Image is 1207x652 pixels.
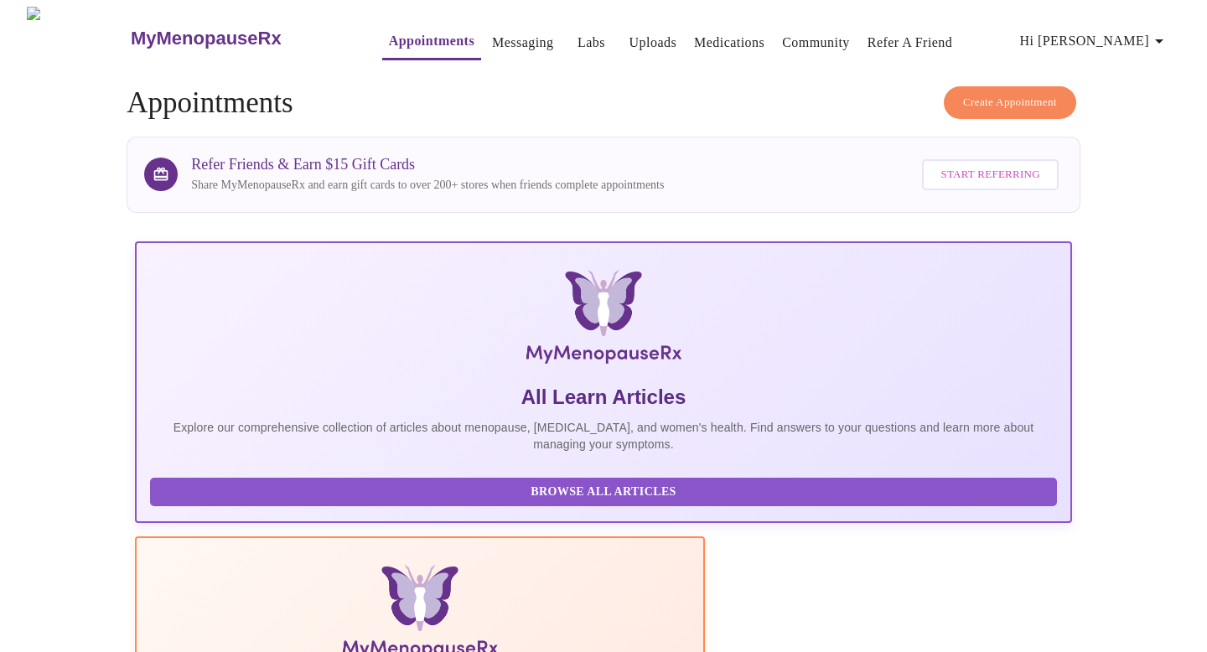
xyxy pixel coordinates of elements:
a: MyMenopauseRx [128,9,348,68]
a: Messaging [492,31,553,54]
a: Medications [694,31,764,54]
button: Appointments [382,24,481,60]
a: Community [782,31,850,54]
button: Browse All Articles [150,478,1057,507]
a: Start Referring [918,151,1062,199]
span: Browse All Articles [167,482,1040,503]
span: Create Appointment [963,93,1057,112]
img: MyMenopauseRx Logo [27,7,128,70]
button: Hi [PERSON_NAME] [1013,24,1176,58]
button: Uploads [623,26,684,60]
a: Labs [578,31,605,54]
h3: MyMenopauseRx [131,28,282,49]
h3: Refer Friends & Earn $15 Gift Cards [191,156,664,173]
button: Create Appointment [944,86,1076,119]
span: Hi [PERSON_NAME] [1020,29,1169,53]
button: Refer a Friend [861,26,960,60]
button: Labs [565,26,619,60]
a: Uploads [629,31,677,54]
button: Start Referring [922,159,1058,190]
img: MyMenopauseRx Logo [291,270,916,370]
p: Explore our comprehensive collection of articles about menopause, [MEDICAL_DATA], and women's hea... [150,419,1057,453]
h4: Appointments [127,86,1080,120]
h5: All Learn Articles [150,384,1057,411]
p: Share MyMenopauseRx and earn gift cards to over 200+ stores when friends complete appointments [191,177,664,194]
a: Browse All Articles [150,484,1061,498]
button: Messaging [485,26,560,60]
button: Medications [687,26,771,60]
button: Community [775,26,857,60]
span: Start Referring [940,165,1039,184]
a: Refer a Friend [868,31,953,54]
a: Appointments [389,29,474,53]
